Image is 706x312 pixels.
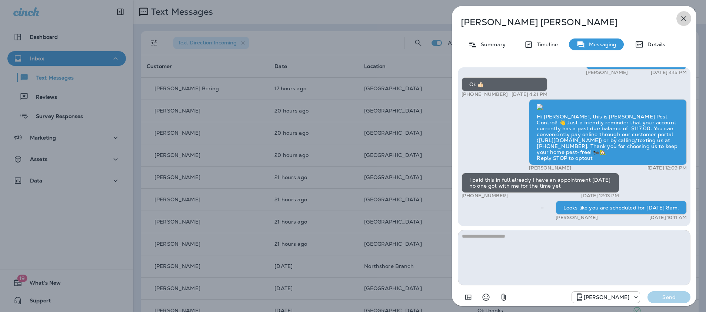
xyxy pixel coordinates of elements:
p: [DATE] 4:15 PM [651,70,687,76]
div: I paid this in full already I have an appointment [DATE] no one got with me for the time yet [462,173,619,193]
p: [PHONE_NUMBER] [462,91,508,97]
p: [PHONE_NUMBER] [462,193,508,199]
p: Details [644,41,665,47]
button: Select an emoji [479,290,493,305]
p: Timeline [533,41,558,47]
p: [PERSON_NAME] [PERSON_NAME] [461,17,663,27]
img: twilio-download [537,104,543,110]
p: [DATE] 12:13 PM [581,193,619,199]
p: Messaging [585,41,616,47]
div: Ok 👍🏻 [462,77,547,91]
div: Looks like you are scheduled for [DATE] 8am. [556,201,687,215]
p: [DATE] 12:09 PM [647,165,687,171]
p: [PERSON_NAME] [529,165,571,171]
p: [PERSON_NAME] [556,215,598,221]
div: Hi [PERSON_NAME], this is [PERSON_NAME] Pest Control! 👋 Just a friendly reminder that your accoun... [529,99,687,165]
span: Sent [541,204,545,211]
div: +1 (504) 576-9603 [572,293,640,302]
p: [PERSON_NAME] [584,294,630,300]
p: [DATE] 10:11 AM [649,215,687,221]
p: Summary [477,41,506,47]
p: [PERSON_NAME] [586,70,628,76]
button: Add in a premade template [461,290,476,305]
p: [DATE] 4:21 PM [512,91,547,97]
